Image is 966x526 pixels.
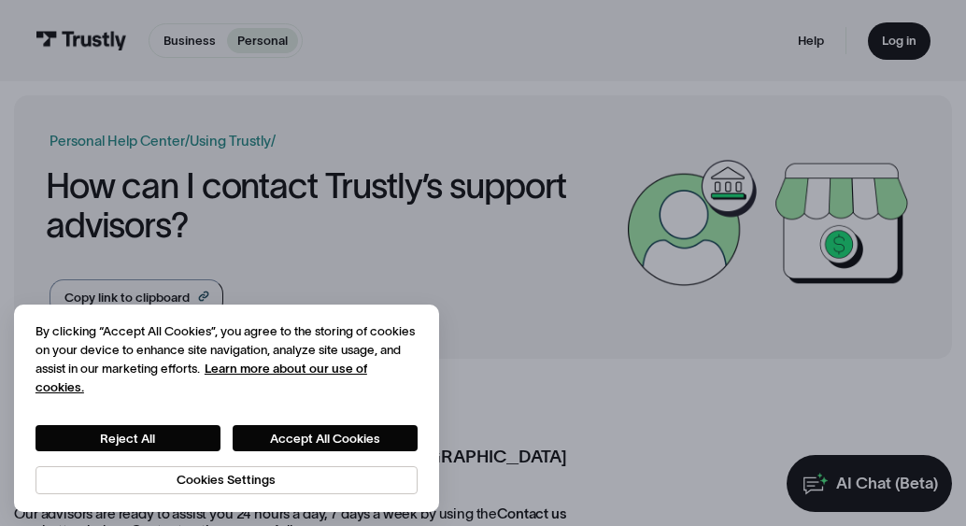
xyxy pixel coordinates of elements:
[36,322,418,494] div: Privacy
[36,425,220,451] button: Reject All
[14,305,439,512] div: Cookie banner
[36,466,418,494] button: Cookies Settings
[36,322,418,397] div: By clicking “Accept All Cookies”, you agree to the storing of cookies on your device to enhance s...
[233,425,418,451] button: Accept All Cookies
[36,362,367,394] a: More information about your privacy, opens in a new tab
